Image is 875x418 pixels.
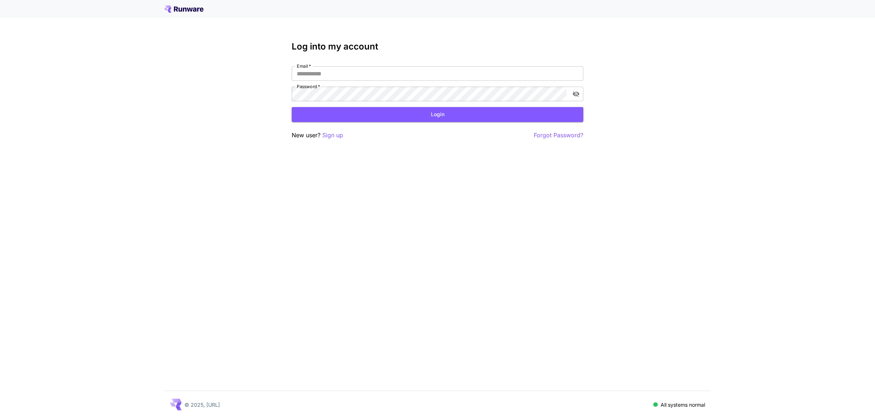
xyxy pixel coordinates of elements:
[297,83,320,90] label: Password
[534,131,583,140] button: Forgot Password?
[292,131,343,140] p: New user?
[661,401,705,409] p: All systems normal
[184,401,220,409] p: © 2025, [URL]
[322,131,343,140] button: Sign up
[569,87,583,100] button: toggle password visibility
[292,107,583,122] button: Login
[297,63,311,69] label: Email
[292,42,583,52] h3: Log into my account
